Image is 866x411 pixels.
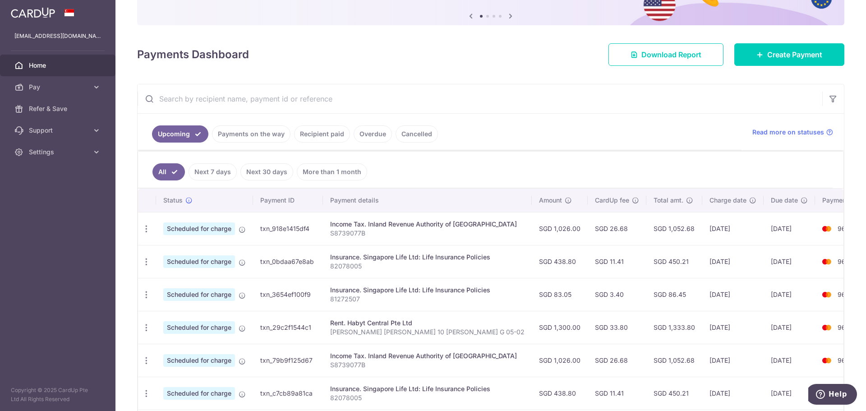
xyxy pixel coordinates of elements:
[29,61,88,70] span: Home
[764,245,815,278] td: [DATE]
[771,196,798,205] span: Due date
[163,222,235,235] span: Scheduled for charge
[138,84,822,113] input: Search by recipient name, payment id or reference
[838,356,853,364] span: 9605
[532,377,588,410] td: SGD 438.80
[532,311,588,344] td: SGD 1,300.00
[29,148,88,157] span: Settings
[752,128,833,137] a: Read more on statuses
[595,196,629,205] span: CardUp fee
[163,354,235,367] span: Scheduled for charge
[163,288,235,301] span: Scheduled for charge
[253,344,323,377] td: txn_79b9f125d67
[323,189,532,212] th: Payment details
[330,384,525,393] div: Insurance. Singapore Life Ltd: Life Insurance Policies
[253,245,323,278] td: txn_0bdaa67e8ab
[764,311,815,344] td: [DATE]
[163,321,235,334] span: Scheduled for charge
[330,253,525,262] div: Insurance. Singapore Life Ltd: Life Insurance Policies
[330,393,525,402] p: 82078005
[14,32,101,41] p: [EMAIL_ADDRESS][DOMAIN_NAME]
[137,46,249,63] h4: Payments Dashboard
[163,196,183,205] span: Status
[253,189,323,212] th: Payment ID
[808,384,857,406] iframe: Opens a widget where you can find more information
[588,344,646,377] td: SGD 26.68
[838,291,853,298] span: 9605
[702,245,764,278] td: [DATE]
[29,126,88,135] span: Support
[702,344,764,377] td: [DATE]
[588,311,646,344] td: SGD 33.80
[702,212,764,245] td: [DATE]
[654,196,683,205] span: Total amt.
[152,125,208,143] a: Upcoming
[212,125,290,143] a: Payments on the way
[539,196,562,205] span: Amount
[532,344,588,377] td: SGD 1,026.00
[330,328,525,337] p: [PERSON_NAME] [PERSON_NAME] 10 [PERSON_NAME] G 05-02
[29,83,88,92] span: Pay
[588,377,646,410] td: SGD 11.41
[189,163,237,180] a: Next 7 days
[253,377,323,410] td: txn_c7cb89a81ca
[11,7,55,18] img: CardUp
[532,245,588,278] td: SGD 438.80
[646,212,702,245] td: SGD 1,052.68
[330,295,525,304] p: 81272507
[838,258,853,265] span: 9605
[532,278,588,311] td: SGD 83.05
[240,163,293,180] a: Next 30 days
[163,255,235,268] span: Scheduled for charge
[396,125,438,143] a: Cancelled
[330,262,525,271] p: 82078005
[354,125,392,143] a: Overdue
[646,344,702,377] td: SGD 1,052.68
[29,104,88,113] span: Refer & Save
[253,212,323,245] td: txn_918e1415df4
[608,43,723,66] a: Download Report
[702,311,764,344] td: [DATE]
[641,49,701,60] span: Download Report
[294,125,350,143] a: Recipient paid
[588,212,646,245] td: SGD 26.68
[646,278,702,311] td: SGD 86.45
[764,212,815,245] td: [DATE]
[330,229,525,238] p: S8739077B
[330,220,525,229] div: Income Tax. Inland Revenue Authority of [GEOGRAPHIC_DATA]
[764,377,815,410] td: [DATE]
[330,286,525,295] div: Insurance. Singapore Life Ltd: Life Insurance Policies
[330,360,525,369] p: S8739077B
[764,344,815,377] td: [DATE]
[702,377,764,410] td: [DATE]
[752,128,824,137] span: Read more on statuses
[253,311,323,344] td: txn_29c2f1544c1
[818,289,836,300] img: Bank Card
[646,377,702,410] td: SGD 450.21
[646,245,702,278] td: SGD 450.21
[818,256,836,267] img: Bank Card
[734,43,844,66] a: Create Payment
[588,245,646,278] td: SGD 11.41
[838,323,853,331] span: 9605
[330,351,525,360] div: Income Tax. Inland Revenue Authority of [GEOGRAPHIC_DATA]
[709,196,746,205] span: Charge date
[297,163,367,180] a: More than 1 month
[588,278,646,311] td: SGD 3.40
[818,355,836,366] img: Bank Card
[330,319,525,328] div: Rent. Habyt Central Pte Ltd
[818,223,836,234] img: Bank Card
[253,278,323,311] td: txn_3654ef100f9
[646,311,702,344] td: SGD 1,333.80
[163,387,235,400] span: Scheduled for charge
[702,278,764,311] td: [DATE]
[152,163,185,180] a: All
[532,212,588,245] td: SGD 1,026.00
[838,225,853,232] span: 9605
[818,322,836,333] img: Bank Card
[767,49,822,60] span: Create Payment
[764,278,815,311] td: [DATE]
